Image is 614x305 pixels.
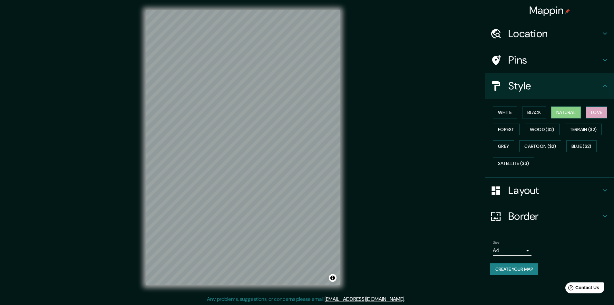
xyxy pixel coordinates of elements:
[146,10,340,285] canvas: Map
[557,280,607,298] iframe: Help widget launcher
[485,73,614,99] div: Style
[406,295,407,303] div: .
[493,140,514,152] button: Grey
[329,274,336,282] button: Toggle attribution
[493,158,534,169] button: Satellite ($3)
[522,107,546,118] button: Black
[565,9,570,14] img: pin-icon.png
[485,203,614,229] div: Border
[508,184,601,197] h4: Layout
[508,54,601,66] h4: Pins
[405,295,406,303] div: .
[508,210,601,223] h4: Border
[485,21,614,46] div: Location
[493,240,500,245] label: Size
[485,47,614,73] div: Pins
[551,107,581,118] button: Natural
[493,245,531,256] div: A4
[508,79,601,92] h4: Style
[508,27,601,40] h4: Location
[565,124,602,136] button: Terrain ($2)
[493,107,517,118] button: White
[207,295,405,303] p: Any problems, suggestions, or concerns please email .
[485,178,614,203] div: Layout
[325,296,404,302] a: [EMAIL_ADDRESS][DOMAIN_NAME]
[529,4,570,17] h4: Mappin
[519,140,561,152] button: Cartoon ($2)
[525,124,560,136] button: Wood ($2)
[490,263,538,275] button: Create your map
[493,124,520,136] button: Forest
[566,140,597,152] button: Blue ($2)
[586,107,607,118] button: Love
